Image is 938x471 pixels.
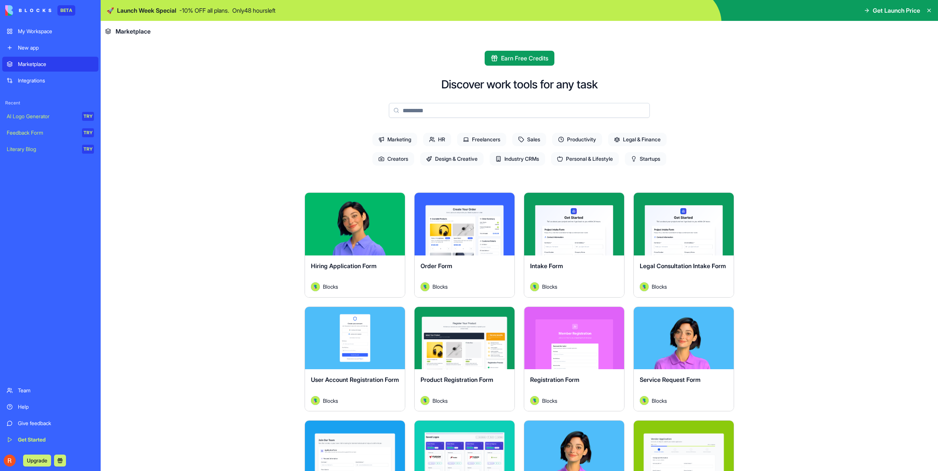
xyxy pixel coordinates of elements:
span: Marketing [372,133,417,146]
a: User Account Registration FormAvatarBlocks [305,307,405,412]
span: Get Launch Price [873,6,920,15]
img: logo [5,5,51,16]
div: Integrations [18,77,94,84]
span: Startups [625,152,666,166]
a: Feedback FormTRY [2,125,98,140]
img: Avatar [640,282,649,291]
img: Avatar [311,396,320,405]
span: Blocks [432,397,448,405]
div: Feedback Form [7,129,77,136]
a: New app [2,40,98,55]
a: Intake FormAvatarBlocks [524,192,624,298]
a: Give feedback [2,416,98,431]
span: Blocks [542,397,557,405]
div: Team [18,387,94,394]
a: Get Started [2,432,98,447]
a: Service Request FormAvatarBlocks [633,307,734,412]
span: Industry CRMs [490,152,545,166]
div: Get Started [18,436,94,443]
a: Product Registration FormAvatarBlocks [414,307,515,412]
a: Integrations [2,73,98,88]
img: Avatar [311,282,320,291]
div: BETA [57,5,75,16]
span: Intake Form [530,262,563,270]
span: Freelancers [457,133,506,146]
a: Marketplace [2,57,98,72]
span: Blocks [542,283,557,291]
a: Upgrade [23,456,51,464]
span: Recent [2,100,98,106]
span: Sales [512,133,546,146]
span: Creators [372,152,414,166]
a: Legal Consultation Intake FormAvatarBlocks [633,192,734,298]
img: Avatar [640,396,649,405]
span: Hiring Application Form [311,262,377,270]
span: Blocks [323,397,338,405]
a: Help [2,399,98,414]
div: AI Logo Generator [7,113,77,120]
span: Product Registration Form [421,376,493,383]
button: Earn Free Credits [485,51,554,66]
img: Avatar [421,282,429,291]
a: Registration FormAvatarBlocks [524,307,624,412]
span: Productivity [552,133,602,146]
span: Service Request Form [640,376,701,383]
div: Help [18,403,94,411]
a: Literary BlogTRY [2,142,98,157]
p: Only 48 hours left [232,6,276,15]
p: - 10 % OFF all plans. [179,6,229,15]
span: Marketplace [116,27,151,36]
div: TRY [82,112,94,121]
img: Avatar [530,396,539,405]
span: Personal & Lifestyle [551,152,619,166]
a: Hiring Application FormAvatarBlocks [305,192,405,298]
span: Legal & Finance [608,133,667,146]
a: Team [2,383,98,398]
img: Avatar [530,282,539,291]
span: Legal Consultation Intake Form [640,262,726,270]
div: Give feedback [18,420,94,427]
div: My Workspace [18,28,94,35]
span: User Account Registration Form [311,376,399,383]
div: New app [18,44,94,51]
a: My Workspace [2,24,98,39]
div: TRY [82,128,94,137]
div: TRY [82,145,94,154]
span: Registration Form [530,376,579,383]
img: Avatar [421,396,429,405]
h2: Discover work tools for any task [441,78,598,91]
span: Blocks [652,397,667,405]
a: Order FormAvatarBlocks [414,192,515,298]
a: AI Logo GeneratorTRY [2,109,98,124]
span: Order Form [421,262,452,270]
span: Launch Week Special [117,6,176,15]
span: Blocks [652,283,667,291]
span: HR [423,133,451,146]
span: Design & Creative [420,152,484,166]
span: Blocks [432,283,448,291]
div: Marketplace [18,60,94,68]
span: Blocks [323,283,338,291]
span: 🚀 [107,6,114,15]
a: BETA [5,5,75,16]
img: ACg8ocKh6uxFhlTmSsUn0VuOT_LChtOERIXkgg7k84n6f5LKulJE2A=s96-c [4,455,16,467]
div: Literary Blog [7,145,77,153]
span: Earn Free Credits [501,54,548,63]
button: Upgrade [23,455,51,467]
